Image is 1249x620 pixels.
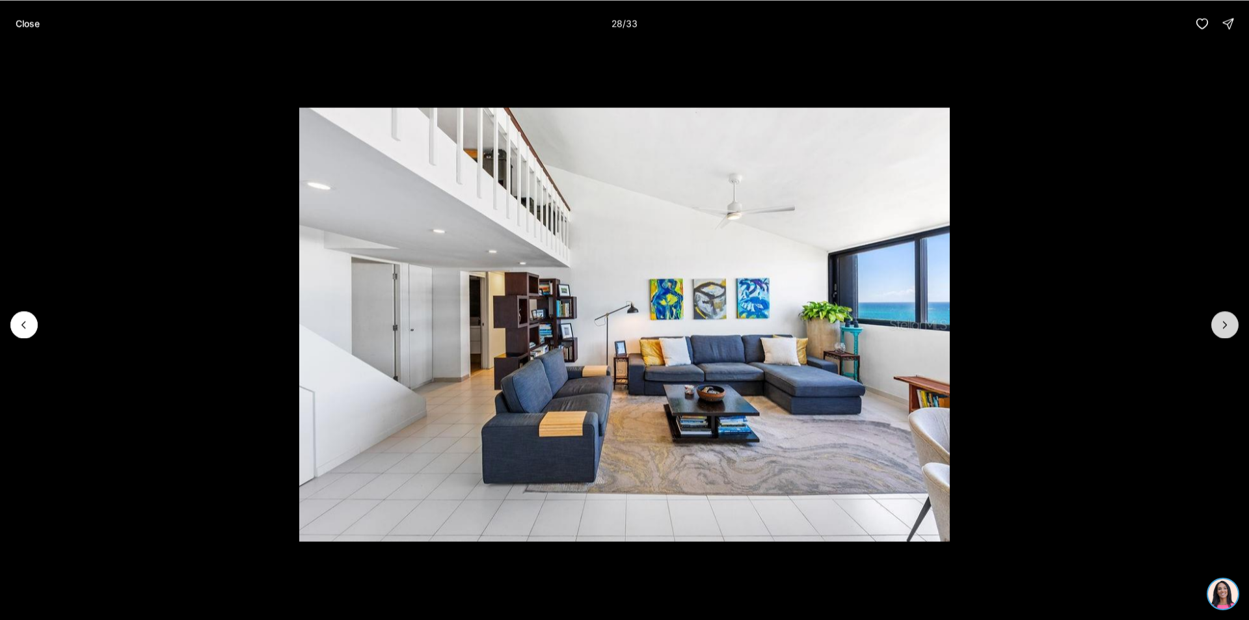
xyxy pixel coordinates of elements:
button: Previous slide [10,311,38,338]
p: Close [16,18,40,29]
p: 28 / 33 [611,18,638,29]
button: Next slide [1211,311,1239,338]
button: Close [8,10,47,36]
img: be3d4b55-7850-4bcb-9297-a2f9cd376e78.png [8,8,38,38]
